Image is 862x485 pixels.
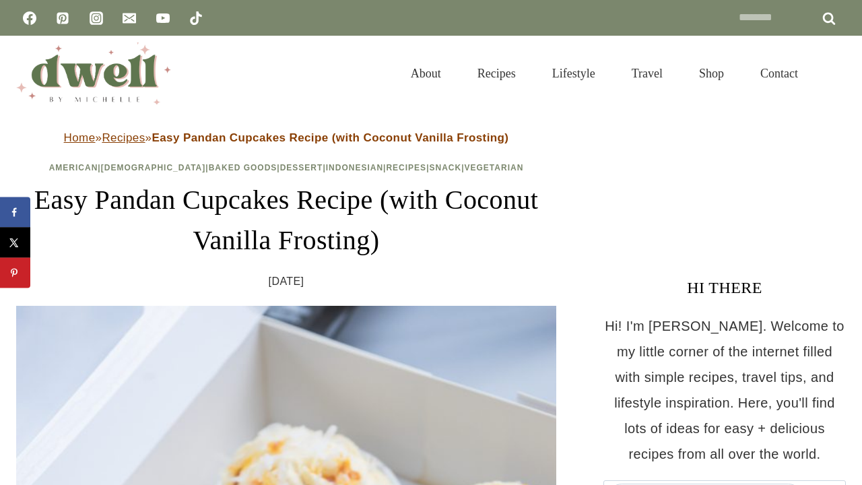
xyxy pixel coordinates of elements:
h3: HI THERE [603,276,846,300]
time: [DATE] [269,271,304,292]
a: [DEMOGRAPHIC_DATA] [101,163,206,172]
img: DWELL by michelle [16,42,171,104]
a: Lifestyle [534,50,614,97]
a: Snack [429,163,461,172]
p: Hi! I'm [PERSON_NAME]. Welcome to my little corner of the internet filled with simple recipes, tr... [603,313,846,467]
nav: Primary Navigation [393,50,816,97]
a: Home [64,131,96,144]
a: TikTok [183,5,209,32]
a: About [393,50,459,97]
a: Recipes [459,50,534,97]
a: Vegetarian [465,163,524,172]
a: Recipes [102,131,145,144]
a: Baked Goods [209,163,277,172]
a: Shop [681,50,742,97]
a: Dessert [280,163,323,172]
a: Contact [742,50,816,97]
a: YouTube [150,5,176,32]
span: » » [64,131,509,144]
a: Travel [614,50,681,97]
h1: Easy Pandan Cupcakes Recipe (with Coconut Vanilla Frosting) [16,180,556,261]
a: Pinterest [49,5,76,32]
button: View Search Form [823,62,846,85]
a: Email [116,5,143,32]
span: | | | | | | | [49,163,524,172]
a: Recipes [386,163,426,172]
a: American [49,163,98,172]
a: Instagram [83,5,110,32]
strong: Easy Pandan Cupcakes Recipe (with Coconut Vanilla Frosting) [152,131,508,144]
a: Indonesian [326,163,383,172]
a: Facebook [16,5,43,32]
